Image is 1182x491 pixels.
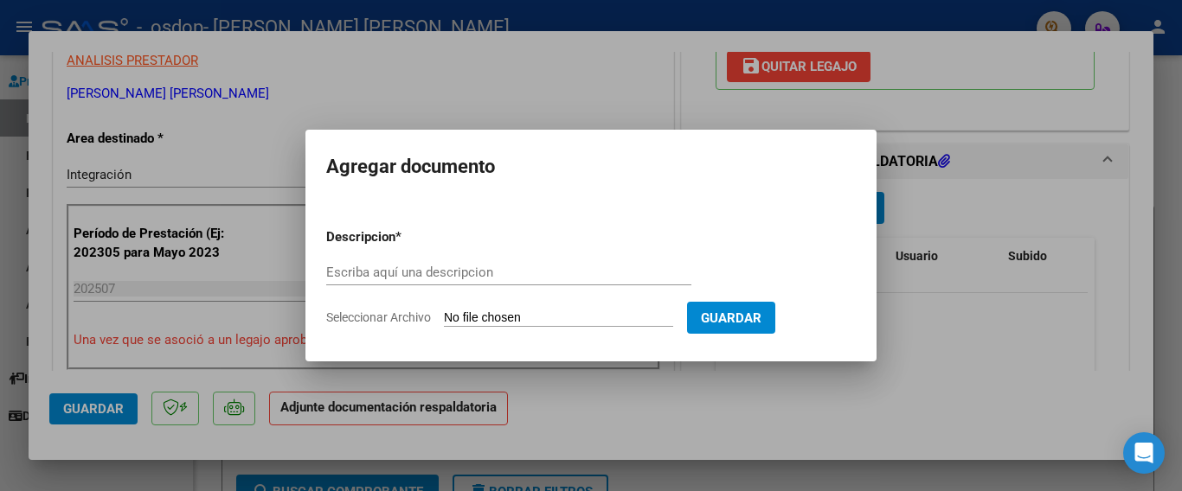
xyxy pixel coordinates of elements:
p: Descripcion [326,227,485,247]
span: Guardar [701,310,761,326]
span: Seleccionar Archivo [326,310,431,324]
button: Guardar [687,302,775,334]
div: Open Intercom Messenger [1123,432,1165,474]
h2: Agregar documento [326,150,856,183]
